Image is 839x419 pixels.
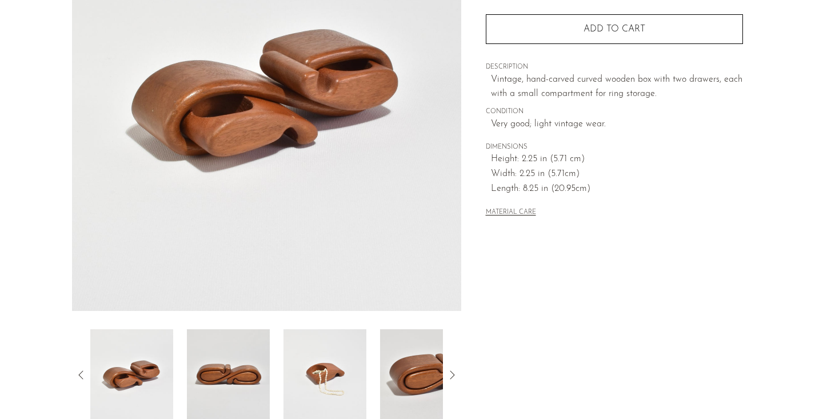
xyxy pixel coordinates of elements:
span: Length: 8.25 in (20.95cm) [491,182,743,197]
span: Very good; light vintage wear. [491,117,743,132]
span: Add to cart [584,25,645,34]
span: Width: 2.25 in (5.71cm) [491,167,743,182]
button: MATERIAL CARE [486,209,536,217]
button: Add to cart [486,14,743,44]
span: Height: 2.25 in (5.71 cm) [491,152,743,167]
span: CONDITION [486,107,743,117]
p: Vintage, hand-carved curved wooden box with two drawers, each with a small compartment for ring s... [491,73,743,102]
span: DESCRIPTION [486,62,743,73]
span: DIMENSIONS [486,142,743,153]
